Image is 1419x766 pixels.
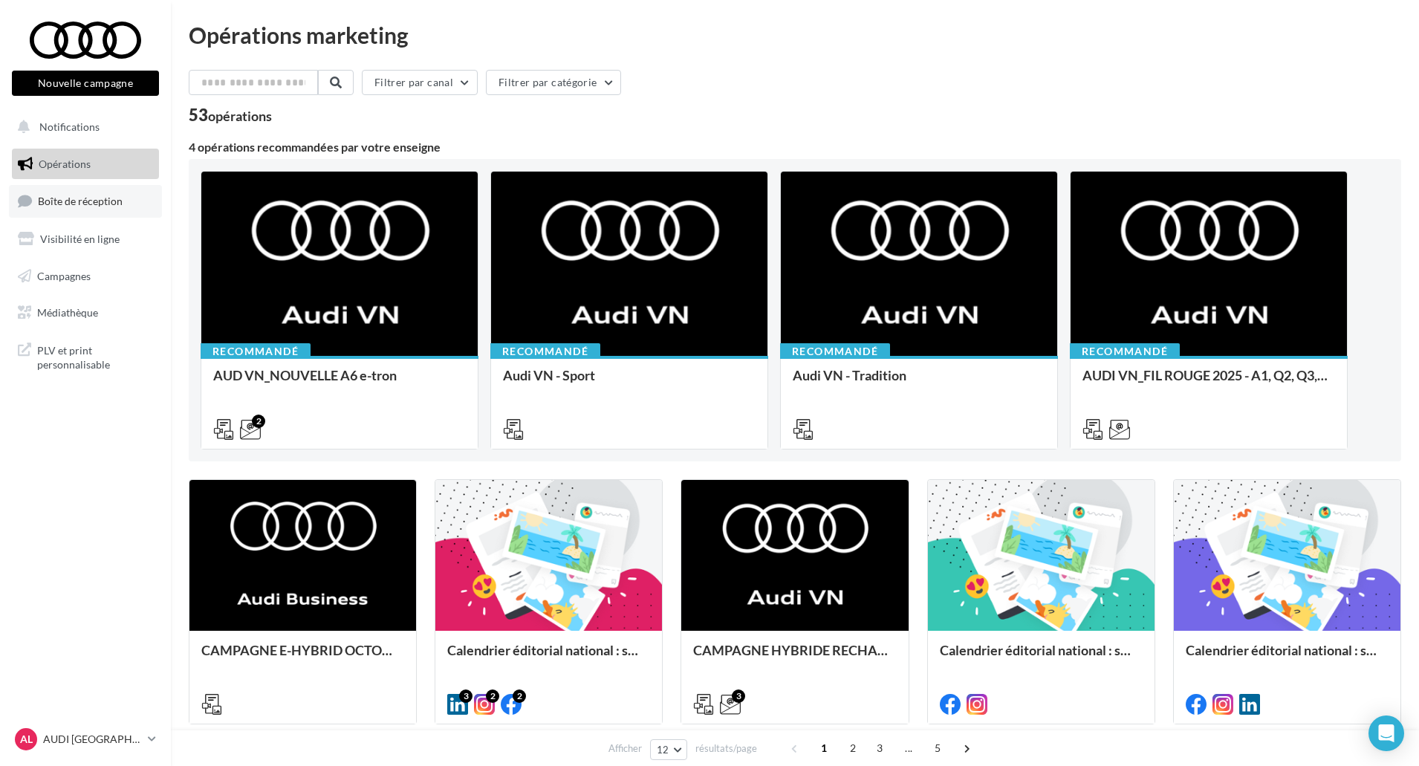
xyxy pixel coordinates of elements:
[9,334,162,378] a: PLV et print personnalisable
[897,736,920,760] span: ...
[39,120,100,133] span: Notifications
[650,739,688,760] button: 12
[9,149,162,180] a: Opérations
[40,233,120,245] span: Visibilité en ligne
[362,70,478,95] button: Filtrer par canal
[12,725,159,753] a: AL AUDI [GEOGRAPHIC_DATA]
[201,643,404,672] div: CAMPAGNE E-HYBRID OCTOBRE B2B
[503,368,756,397] div: Audi VN - Sport
[695,741,757,756] span: résultats/page
[1368,715,1404,751] div: Open Intercom Messenger
[657,744,669,756] span: 12
[252,415,265,428] div: 2
[9,224,162,255] a: Visibilité en ligne
[12,71,159,96] button: Nouvelle campagne
[608,741,642,756] span: Afficher
[189,24,1401,46] div: Opérations marketing
[9,297,162,328] a: Médiathèque
[38,195,123,207] span: Boîte de réception
[732,689,745,703] div: 3
[926,736,949,760] span: 5
[486,70,621,95] button: Filtrer par catégorie
[39,158,91,170] span: Opérations
[780,343,890,360] div: Recommandé
[486,689,499,703] div: 2
[43,732,142,747] p: AUDI [GEOGRAPHIC_DATA]
[37,306,98,319] span: Médiathèque
[1070,343,1180,360] div: Recommandé
[37,340,153,372] span: PLV et print personnalisable
[793,368,1045,397] div: Audi VN - Tradition
[201,343,311,360] div: Recommandé
[459,689,473,703] div: 3
[208,109,272,123] div: opérations
[447,643,650,672] div: Calendrier éditorial national : semaine du 22.09 au 28.09
[213,368,466,397] div: AUD VN_NOUVELLE A6 e-tron
[1082,368,1335,397] div: AUDI VN_FIL ROUGE 2025 - A1, Q2, Q3, Q5 et Q4 e-tron
[868,736,892,760] span: 3
[1186,643,1389,672] div: Calendrier éditorial national : semaine du 08.09 au 14.09
[940,643,1143,672] div: Calendrier éditorial national : semaine du 15.09 au 21.09
[9,185,162,217] a: Boîte de réception
[693,643,896,672] div: CAMPAGNE HYBRIDE RECHARGEABLE
[189,107,272,123] div: 53
[490,343,600,360] div: Recommandé
[37,269,91,282] span: Campagnes
[9,111,156,143] button: Notifications
[513,689,526,703] div: 2
[20,732,33,747] span: AL
[189,141,1401,153] div: 4 opérations recommandées par votre enseigne
[812,736,836,760] span: 1
[841,736,865,760] span: 2
[9,261,162,292] a: Campagnes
